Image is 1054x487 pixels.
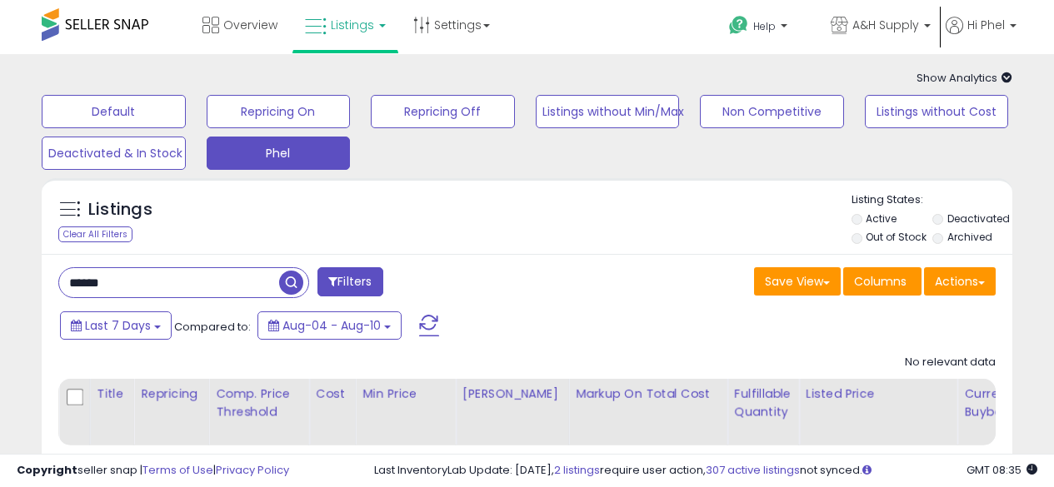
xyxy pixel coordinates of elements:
span: Help [753,19,776,33]
span: Listings [331,17,374,33]
span: 2025-08-18 08:35 GMT [967,462,1037,478]
button: Repricing Off [371,95,515,128]
span: Aug-04 - Aug-10 [282,317,381,334]
div: Last InventoryLab Update: [DATE], require user action, not synced. [374,463,1037,479]
span: Show Analytics [917,70,1012,86]
button: Aug-04 - Aug-10 [257,311,402,340]
button: Non Competitive [700,95,844,128]
div: Repricing [141,385,202,403]
a: 2 listings [554,462,600,478]
div: No relevant data [905,355,996,370]
button: Filters [317,267,382,296]
a: Terms of Use [142,462,213,478]
p: Listing States: [852,192,1012,208]
span: Overview [223,17,277,33]
label: Deactivated [947,211,1010,226]
button: Columns [843,267,922,296]
button: Save View [754,267,841,296]
div: Fulfillable Quantity [734,385,792,420]
div: Current Buybox Price [964,385,1050,420]
button: Default [42,95,186,128]
div: Min Price [362,385,448,403]
button: Last 7 Days [60,311,172,340]
div: Comp. Price Threshold [216,385,302,420]
button: Listings without Min/Max [536,95,680,128]
label: Archived [947,230,992,244]
div: Markup on Total Cost [576,385,720,403]
a: 307 active listings [706,462,800,478]
button: Repricing On [207,95,351,128]
span: A&H Supply [852,17,919,33]
button: Deactivated & In Stock [42,137,186,170]
button: Phel [207,137,351,170]
button: Actions [924,267,996,296]
div: Title [97,385,127,403]
span: Columns [854,273,907,290]
div: Cost [316,385,348,403]
span: Last 7 Days [85,317,151,334]
a: Privacy Policy [216,462,289,478]
a: Help [716,2,816,54]
strong: Copyright [17,462,77,478]
a: Hi Phel [946,17,1017,54]
i: Get Help [728,15,749,36]
label: Active [866,211,897,226]
div: seller snap | | [17,463,289,479]
span: Compared to: [174,319,251,335]
div: [PERSON_NAME] [462,385,562,403]
button: Listings without Cost [865,95,1009,128]
div: Clear All Filters [58,226,132,242]
th: The percentage added to the cost of goods (COGS) that forms the calculator for Min & Max prices. [569,379,727,445]
span: Hi Phel [967,17,1005,33]
label: Out of Stock [866,230,927,244]
div: Listed Price [806,385,950,403]
h5: Listings [88,198,152,221]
